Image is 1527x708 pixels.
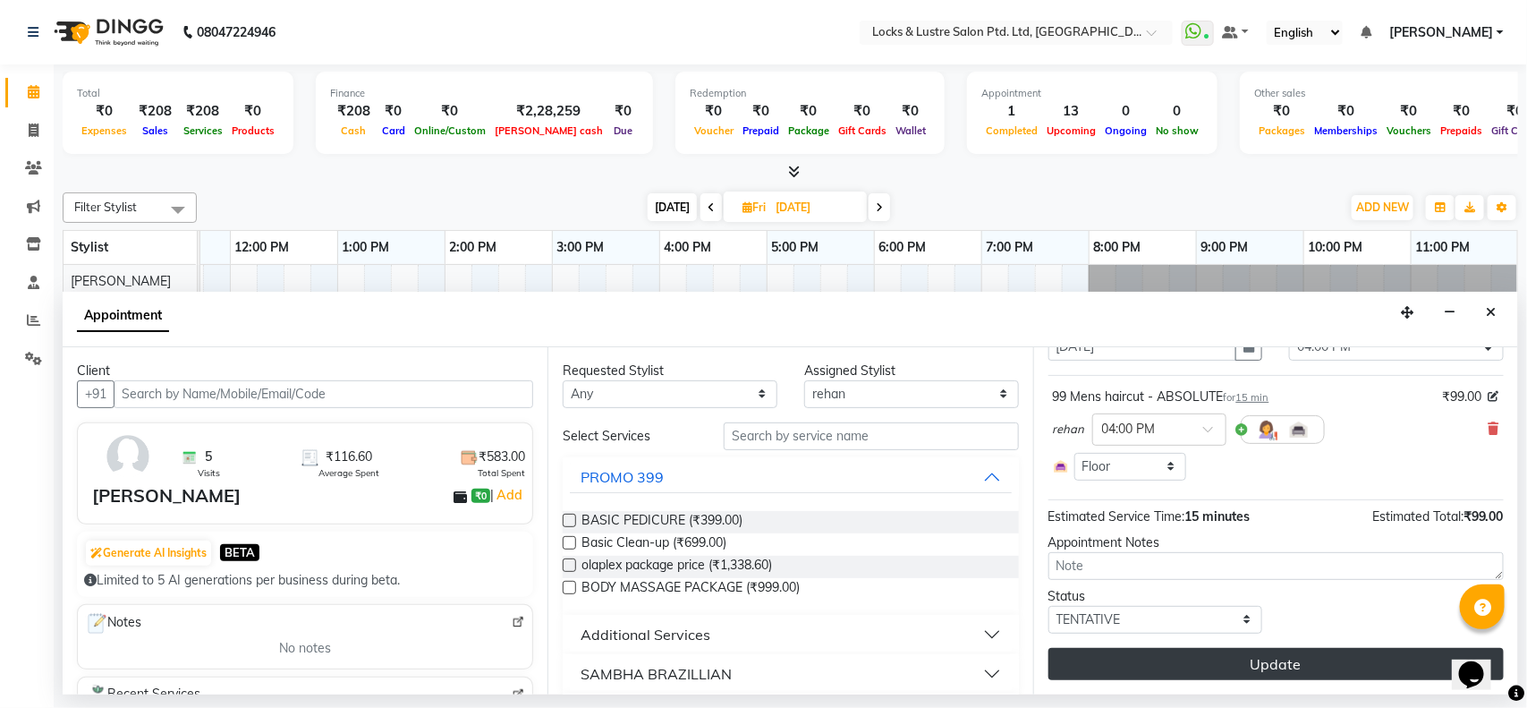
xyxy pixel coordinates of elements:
[1254,124,1310,137] span: Packages
[690,101,738,122] div: ₹0
[330,101,378,122] div: ₹208
[570,618,1011,651] button: Additional Services
[337,124,371,137] span: Cash
[981,101,1042,122] div: 1
[738,200,770,214] span: Fri
[1151,101,1203,122] div: 0
[77,380,115,408] button: +91
[648,193,697,221] span: [DATE]
[660,235,717,260] a: 4:00 PM
[690,124,738,137] span: Voucher
[1053,421,1085,439] span: rehan
[410,101,490,122] div: ₹0
[784,124,834,137] span: Package
[1224,391,1269,404] small: for
[445,235,502,260] a: 2:00 PM
[1372,508,1463,525] span: Estimated Total:
[318,466,379,480] span: Average Spent
[1356,200,1409,214] span: ADD NEW
[1090,235,1146,260] a: 8:00 PM
[77,101,131,122] div: ₹0
[784,101,834,122] div: ₹0
[1100,101,1151,122] div: 0
[581,578,800,601] span: BODY MASSAGE PACKAGE (₹999.00)
[1256,419,1277,440] img: Hairdresser.png
[92,482,241,509] div: [PERSON_NAME]
[981,124,1042,137] span: Completed
[85,612,141,635] span: Notes
[1236,391,1269,404] span: 15 min
[227,101,279,122] div: ₹0
[478,466,525,480] span: Total Spent
[549,427,710,446] div: Select Services
[338,235,394,260] a: 1:00 PM
[581,533,726,556] span: Basic Clean-up (₹699.00)
[1412,235,1475,260] a: 11:00 PM
[1478,299,1504,327] button: Close
[581,511,742,533] span: BASIC PEDICURE (₹399.00)
[77,124,131,137] span: Expenses
[220,544,259,561] span: BETA
[724,422,1019,450] input: Search by service name
[77,362,533,380] div: Client
[891,124,930,137] span: Wallet
[1352,195,1413,220] button: ADD NEW
[77,86,279,101] div: Total
[1048,508,1185,525] span: Estimated Service Time:
[85,685,200,706] span: Recent Services
[1452,636,1509,690] iframe: chat widget
[102,431,154,482] img: avatar
[179,124,227,137] span: Services
[410,124,490,137] span: Online/Custom
[1310,124,1382,137] span: Memberships
[981,86,1203,101] div: Appointment
[738,101,784,122] div: ₹0
[279,639,331,658] span: No notes
[1151,124,1203,137] span: No show
[1185,508,1251,525] span: 15 minutes
[563,362,777,380] div: Requested Stylist
[471,489,490,503] span: ₹0
[982,235,1039,260] a: 7:00 PM
[834,101,891,122] div: ₹0
[1436,124,1487,137] span: Prepaids
[1048,587,1263,606] div: Status
[1382,124,1436,137] span: Vouchers
[86,541,211,566] button: Generate AI Insights
[690,86,930,101] div: Redemption
[77,300,169,332] span: Appointment
[205,448,212,466] span: 5
[1489,391,1499,402] i: Edit price
[197,7,276,57] b: 08047224946
[1288,419,1310,440] img: Interior.png
[570,461,1011,493] button: PROMO 399
[581,624,710,645] div: Additional Services
[231,235,294,260] a: 12:00 PM
[1053,388,1269,406] div: 99 Mens haircut - ABSOLUTE
[834,124,891,137] span: Gift Cards
[1436,101,1487,122] div: ₹0
[1042,101,1100,122] div: 13
[131,101,179,122] div: ₹208
[1197,235,1253,260] a: 9:00 PM
[138,124,173,137] span: Sales
[768,235,824,260] a: 5:00 PM
[1463,508,1504,525] span: ₹99.00
[553,235,609,260] a: 3:00 PM
[1053,458,1069,474] img: Interior.png
[570,658,1011,690] button: SAMBHA BRAZILLIAN
[479,448,525,466] span: ₹583.00
[1442,388,1481,406] span: ₹99.00
[1042,124,1100,137] span: Upcoming
[738,124,784,137] span: Prepaid
[770,194,860,221] input: 2025-10-31
[1048,533,1504,552] div: Appointment Notes
[378,101,410,122] div: ₹0
[1304,235,1368,260] a: 10:00 PM
[198,466,220,480] span: Visits
[581,663,732,685] div: SAMBHA BRAZILLIAN
[804,362,1019,380] div: Assigned Stylist
[494,484,525,506] a: Add
[1048,648,1504,680] button: Update
[490,124,607,137] span: [PERSON_NAME] cash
